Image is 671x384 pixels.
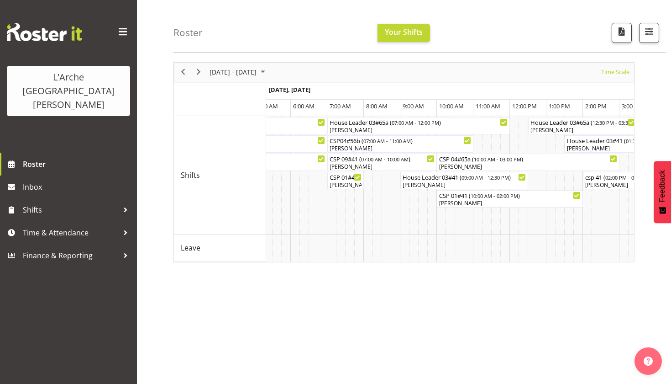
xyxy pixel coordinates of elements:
img: help-xxl-2.png [644,357,653,366]
div: Shifts"s event - CSP 04#65a Begin From Wednesday, October 8, 2025 at 10:00:00 AM GMT+13:00 Ends A... [437,154,619,171]
div: CSP04#56b ( ) [330,136,471,145]
span: 07:00 AM - 10:00 AM [361,155,409,163]
span: 12:00 PM [512,102,537,110]
div: [PERSON_NAME] [439,199,581,208]
div: [PERSON_NAME] [330,181,362,189]
div: Timeline Week of October 7, 2025 [173,62,634,262]
span: 5:00 AM [257,102,278,110]
div: Shifts"s event - House Leader 03#65a Begin From Wednesday, October 8, 2025 at 12:30:00 PM GMT+13:... [528,117,638,134]
div: Shifts"s event - CSP04#56b Begin From Wednesday, October 8, 2025 at 7:00:00 AM GMT+13:00 Ends At ... [327,135,473,153]
div: Shifts"s event - CSP 01#41 Begin From Wednesday, October 8, 2025 at 7:00:00 AM GMT+13:00 Ends At ... [327,172,364,189]
button: Your Shifts [377,24,430,42]
span: 07:00 AM - 08:00 AM [361,174,409,181]
span: 09:00 AM - 12:30 PM [461,174,509,181]
div: [PERSON_NAME] [530,126,635,134]
button: Next [193,66,205,78]
span: 11:00 AM [476,102,500,110]
span: Finance & Reporting [23,249,119,262]
div: [PERSON_NAME] [330,126,508,134]
div: Shifts"s event - House Leader 03#65a Begin From Wednesday, October 8, 2025 at 7:00:00 AM GMT+13:0... [327,117,510,134]
td: Shifts resource [174,116,266,235]
span: 6:00 AM [293,102,315,110]
div: [PERSON_NAME] [439,163,617,171]
button: Previous [177,66,189,78]
div: House Leader 03#41 ( ) [403,172,526,181]
span: Shifts [181,170,200,181]
div: CSP 01#41 ( ) [439,191,581,200]
h4: Roster [173,27,203,38]
div: [PERSON_NAME] [403,181,526,189]
div: previous period [175,63,191,82]
span: 3:00 PM [622,102,643,110]
span: Feedback [658,170,666,202]
span: 10:00 AM - 02:00 PM [471,192,518,199]
span: 12:30 PM - 03:30 PM [592,119,640,126]
span: 07:00 AM - 11:00 AM [363,137,411,144]
button: Download a PDF of the roster according to the set date range. [612,23,632,43]
button: October 2025 [208,66,269,78]
span: 7:00 AM [330,102,351,110]
div: Shifts"s event - CSP 09#41 Begin From Wednesday, October 8, 2025 at 7:00:00 AM GMT+13:00 Ends At ... [327,154,437,171]
span: 07:00 AM - 12:00 PM [392,119,439,126]
div: CSP 04#65a ( ) [439,154,617,163]
span: 1:00 PM [549,102,570,110]
div: [PERSON_NAME] [330,144,471,153]
span: 10:00 AM - 03:00 PM [474,155,521,163]
div: [PERSON_NAME] [330,163,435,171]
span: 10:00 AM [439,102,464,110]
span: 02:00 PM - 07:00 PM [605,174,653,181]
span: Inbox [23,180,132,194]
span: [DATE], [DATE] [269,85,310,94]
div: CSP 09#41 ( ) [330,154,435,163]
span: [DATE] - [DATE] [209,66,257,78]
div: next period [191,63,206,82]
div: House Leader 03#65a ( ) [330,117,508,127]
td: Leave resource [174,235,266,262]
div: October 06 - 12, 2025 [206,63,271,82]
span: 8:00 AM [366,102,388,110]
div: House Leader 03#65a ( ) [530,117,635,127]
span: 9:00 AM [403,102,424,110]
span: Time & Attendance [23,226,119,240]
span: Leave [181,242,200,253]
span: Your Shifts [385,27,423,37]
span: Roster [23,157,132,171]
span: 2:00 PM [585,102,607,110]
button: Feedback - Show survey [654,161,671,223]
span: Shifts [23,203,119,217]
img: Rosterit website logo [7,23,82,41]
div: Shifts"s event - House Leader 03#41 Begin From Wednesday, October 8, 2025 at 9:00:00 AM GMT+13:00... [400,172,528,189]
div: L'Arche [GEOGRAPHIC_DATA][PERSON_NAME] [16,70,121,112]
div: Shifts"s event - CSP 01#41 Begin From Wednesday, October 8, 2025 at 10:00:00 AM GMT+13:00 Ends At... [437,190,583,208]
button: Time Scale [600,66,631,78]
button: Filter Shifts [639,23,659,43]
div: CSP 01#41 ( ) [330,172,362,181]
span: Time Scale [600,66,630,78]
